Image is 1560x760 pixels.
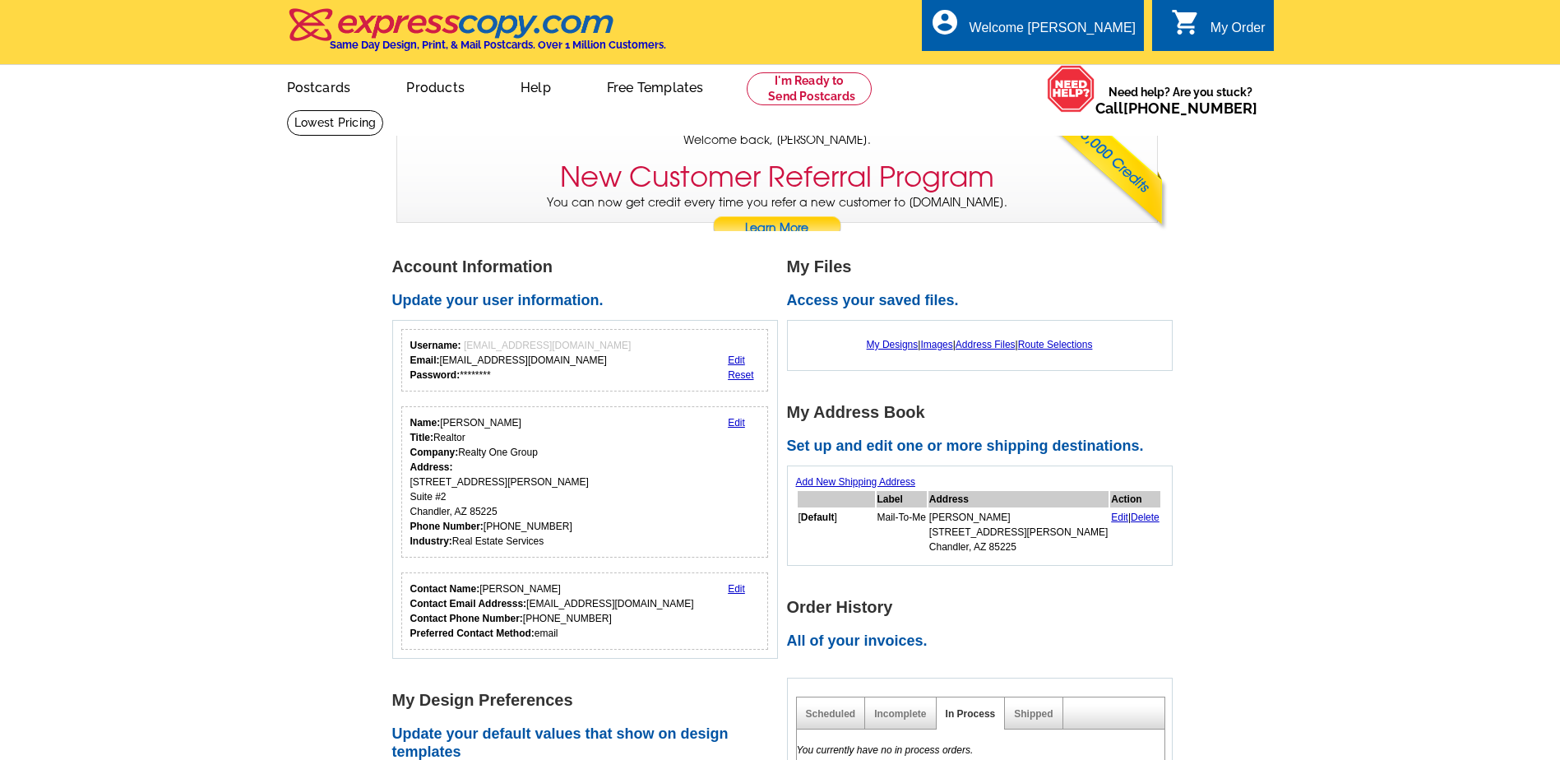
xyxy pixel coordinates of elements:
a: Scheduled [806,708,856,720]
strong: Phone Number: [410,521,484,532]
th: Address [928,491,1109,507]
h2: All of your invoices. [787,633,1182,651]
div: My Order [1211,21,1266,44]
a: Edit [1111,512,1128,523]
a: Help [494,67,577,105]
p: You can now get credit every time you refer a new customer to [DOMAIN_NAME]. [397,194,1157,241]
span: Need help? Are you stuck? [1095,84,1266,117]
a: Learn More [712,216,842,241]
th: Label [877,491,927,507]
a: Reset [728,369,753,381]
a: Address Files [956,339,1016,350]
span: [EMAIL_ADDRESS][DOMAIN_NAME] [464,340,631,351]
h1: My Address Book [787,404,1182,421]
a: Edit [728,355,745,366]
a: shopping_cart My Order [1171,18,1266,39]
a: Route Selections [1018,339,1093,350]
a: [PHONE_NUMBER] [1123,100,1257,117]
a: Same Day Design, Print, & Mail Postcards. Over 1 Million Customers. [287,20,666,51]
em: You currently have no in process orders. [797,744,974,756]
a: Delete [1131,512,1160,523]
a: Edit [728,583,745,595]
h1: Account Information [392,258,787,276]
div: Who should we contact regarding order issues? [401,572,769,650]
div: Your login information. [401,329,769,392]
td: [PERSON_NAME] [STREET_ADDRESS][PERSON_NAME] Chandler, AZ 85225 [928,509,1109,555]
a: In Process [946,708,996,720]
div: Your personal details. [401,406,769,558]
td: | [1110,509,1160,555]
div: [PERSON_NAME] [EMAIL_ADDRESS][DOMAIN_NAME] [PHONE_NUMBER] email [410,582,694,641]
strong: Industry: [410,535,452,547]
a: Postcards [261,67,377,105]
h3: New Customer Referral Program [560,160,994,194]
h4: Same Day Design, Print, & Mail Postcards. Over 1 Million Customers. [330,39,666,51]
a: Add New Shipping Address [796,476,915,488]
div: | | | [796,329,1164,360]
a: Incomplete [874,708,926,720]
strong: Name: [410,417,441,429]
strong: Username: [410,340,461,351]
strong: Contact Email Addresss: [410,598,527,609]
h2: Update your user information. [392,292,787,310]
a: My Designs [867,339,919,350]
td: Mail-To-Me [877,509,927,555]
h1: My Files [787,258,1182,276]
h1: Order History [787,599,1182,616]
a: Products [380,67,491,105]
a: Images [920,339,952,350]
strong: Company: [410,447,459,458]
i: account_circle [930,7,960,37]
strong: Password: [410,369,461,381]
i: shopping_cart [1171,7,1201,37]
strong: Address: [410,461,453,473]
span: Call [1095,100,1257,117]
a: Free Templates [581,67,730,105]
span: Welcome back, [PERSON_NAME]. [683,132,871,149]
strong: Contact Phone Number: [410,613,523,624]
strong: Preferred Contact Method: [410,628,535,639]
h1: My Design Preferences [392,692,787,709]
strong: Contact Name: [410,583,480,595]
td: [ ] [798,509,875,555]
h2: Access your saved files. [787,292,1182,310]
div: Welcome [PERSON_NAME] [970,21,1136,44]
strong: Title: [410,432,433,443]
a: Edit [728,417,745,429]
th: Action [1110,491,1160,507]
a: Shipped [1014,708,1053,720]
strong: Email: [410,355,440,366]
div: [PERSON_NAME] Realtor Realty One Group [STREET_ADDRESS][PERSON_NAME] Suite #2 Chandler, AZ 85225 ... [410,415,589,549]
h2: Set up and edit one or more shipping destinations. [787,438,1182,456]
img: help [1047,65,1095,113]
b: Default [801,512,835,523]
